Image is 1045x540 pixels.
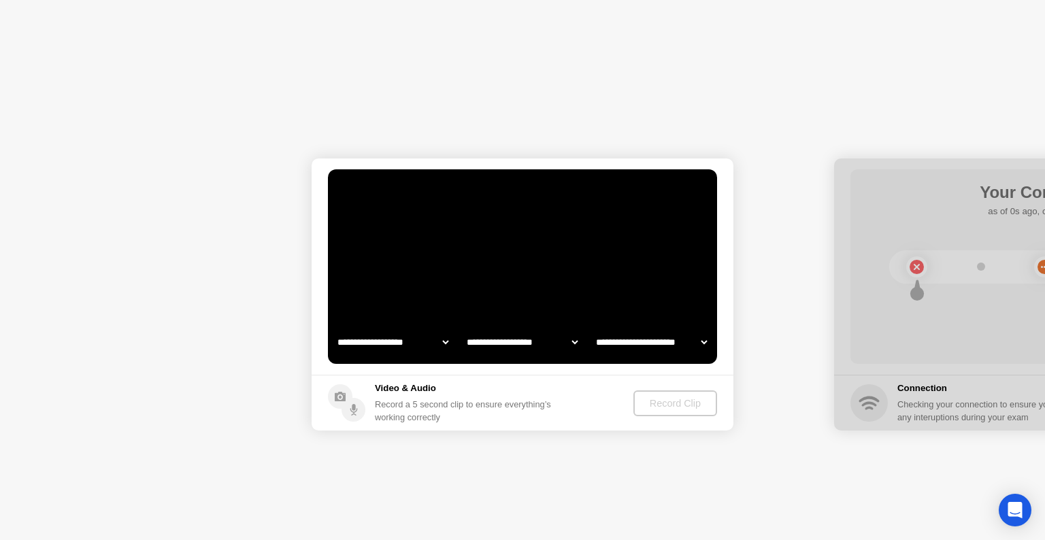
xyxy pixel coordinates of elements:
button: Record Clip [633,390,717,416]
select: Available microphones [593,328,710,356]
div: Record Clip [639,398,712,409]
select: Available speakers [464,328,580,356]
h5: Video & Audio [375,382,557,395]
div: Open Intercom Messenger [999,494,1031,526]
div: Record a 5 second clip to ensure everything’s working correctly [375,398,557,424]
select: Available cameras [335,328,451,356]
